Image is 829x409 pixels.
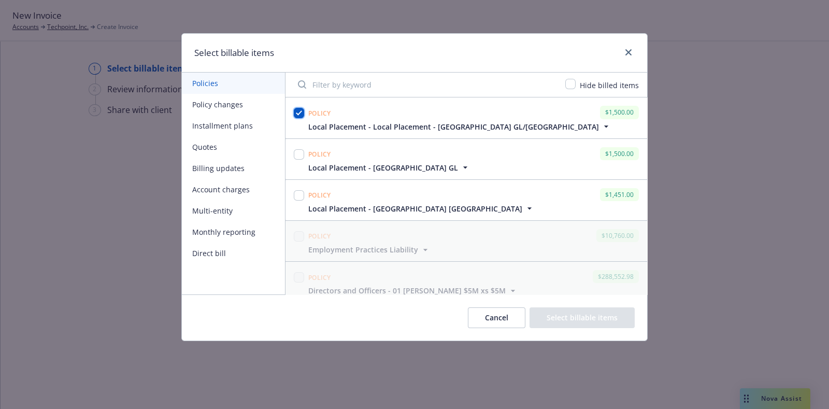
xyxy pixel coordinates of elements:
div: $1,500.00 [600,106,639,119]
span: Policy [308,232,331,241]
span: Policy [308,150,331,159]
button: Account charges [182,179,285,200]
button: Local Placement - Local Placement - [GEOGRAPHIC_DATA] GL/[GEOGRAPHIC_DATA] [308,121,611,132]
button: Direct bill [182,243,285,264]
button: Employment Practices Liability [308,244,431,255]
h1: Select billable items [194,46,274,60]
span: Policy [308,191,331,200]
span: Local Placement - [GEOGRAPHIC_DATA] GL [308,162,458,173]
button: Billing updates [182,158,285,179]
div: $1,451.00 [600,188,639,201]
span: Employment Practices Liability [308,244,418,255]
button: Policies [182,73,285,94]
div: $10,760.00 [596,229,639,242]
button: Quotes [182,136,285,158]
span: Local Placement - Local Placement - [GEOGRAPHIC_DATA] GL/[GEOGRAPHIC_DATA] [308,121,599,132]
span: Policy$10,760.00Employment Practices Liability [285,221,647,261]
span: Directors and Officers - 01 [PERSON_NAME] $5M xs $5M [308,285,506,296]
a: close [622,46,635,59]
div: $1,500.00 [600,147,639,160]
span: Policy [308,109,331,118]
button: Directors and Officers - 01 [PERSON_NAME] $5M xs $5M [308,285,518,296]
button: Installment plans [182,115,285,136]
span: Policy [308,273,331,282]
button: Local Placement - [GEOGRAPHIC_DATA] GL [308,162,470,173]
span: Hide billed items [580,80,639,90]
span: Local Placement - [GEOGRAPHIC_DATA] [GEOGRAPHIC_DATA] [308,203,522,214]
button: Multi-entity [182,200,285,221]
input: Filter by keyword [292,74,559,95]
div: $288,552.98 [593,270,639,283]
span: Policy$288,552.98Directors and Officers - 01 [PERSON_NAME] $5M xs $5M [285,262,647,302]
button: Monthly reporting [182,221,285,243]
button: Local Placement - [GEOGRAPHIC_DATA] [GEOGRAPHIC_DATA] [308,203,535,214]
button: Cancel [468,307,525,328]
button: Policy changes [182,94,285,115]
